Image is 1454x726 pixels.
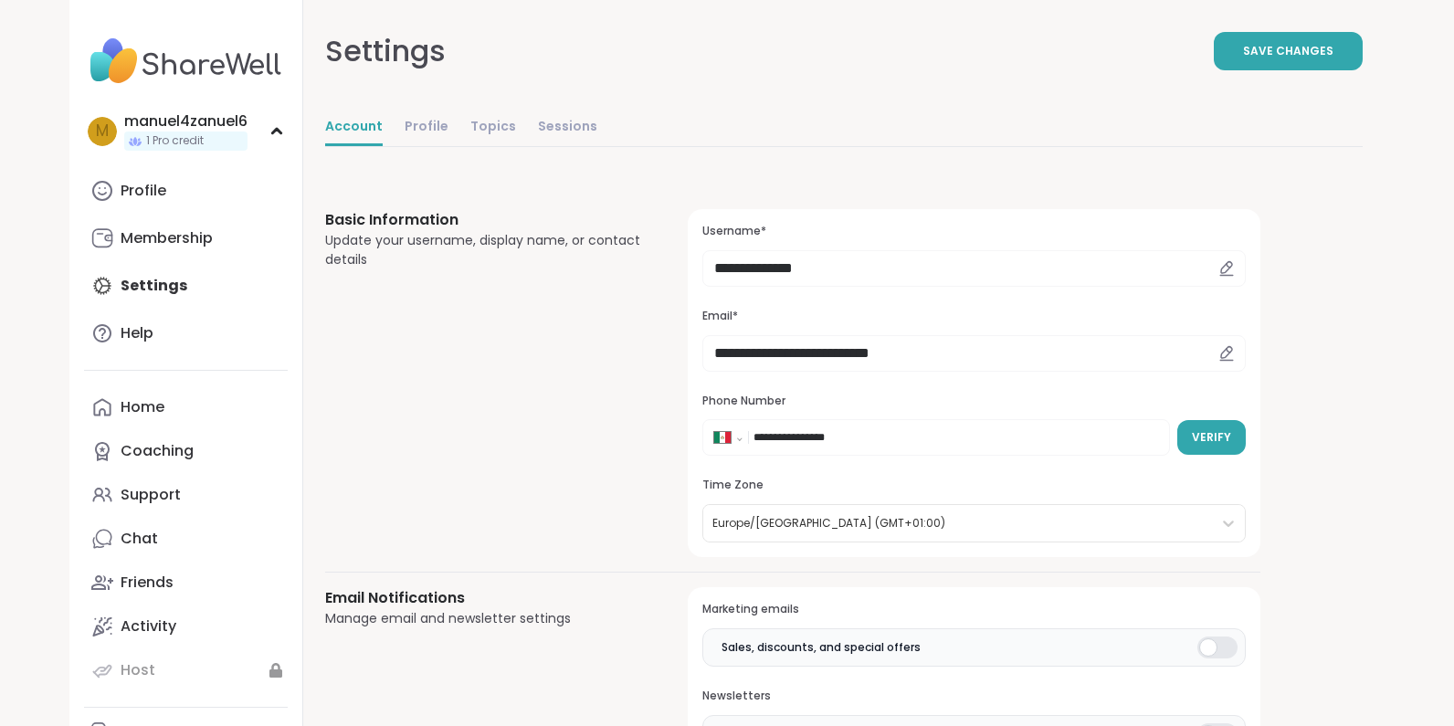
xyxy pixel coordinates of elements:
div: Settings [325,29,446,73]
a: Help [84,311,288,355]
a: Sessions [538,110,597,146]
span: Sales, discounts, and special offers [722,639,921,656]
button: Save Changes [1214,32,1363,70]
div: Friends [121,573,174,593]
span: m [96,120,109,143]
h3: Phone Number [702,394,1246,409]
a: Host [84,648,288,692]
a: Profile [84,169,288,213]
span: Verify [1192,429,1231,446]
div: Home [121,397,164,417]
div: Membership [121,228,213,248]
a: Topics [470,110,516,146]
div: Support [121,485,181,505]
div: Update your username, display name, or contact details [325,231,644,269]
h3: Time Zone [702,478,1246,493]
h3: Email* [702,309,1246,324]
div: Chat [121,529,158,549]
div: manuel4zanuel6 [124,111,248,132]
a: Membership [84,216,288,260]
a: Home [84,385,288,429]
div: Activity [121,616,176,637]
a: Support [84,473,288,517]
span: Save Changes [1243,43,1333,59]
div: Profile [121,181,166,201]
h3: Basic Information [325,209,644,231]
a: Friends [84,561,288,605]
h3: Newsletters [702,689,1246,704]
a: Activity [84,605,288,648]
a: Profile [405,110,448,146]
div: Host [121,660,155,680]
h3: Email Notifications [325,587,644,609]
a: Coaching [84,429,288,473]
img: Mexico [714,432,731,443]
h3: Username* [702,224,1246,239]
a: Account [325,110,383,146]
a: Chat [84,517,288,561]
img: ShareWell Nav Logo [84,29,288,93]
div: Help [121,323,153,343]
h3: Marketing emails [702,602,1246,617]
div: Manage email and newsletter settings [325,609,644,628]
button: Verify [1177,420,1246,455]
span: 1 Pro credit [146,133,204,149]
div: Coaching [121,441,194,461]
